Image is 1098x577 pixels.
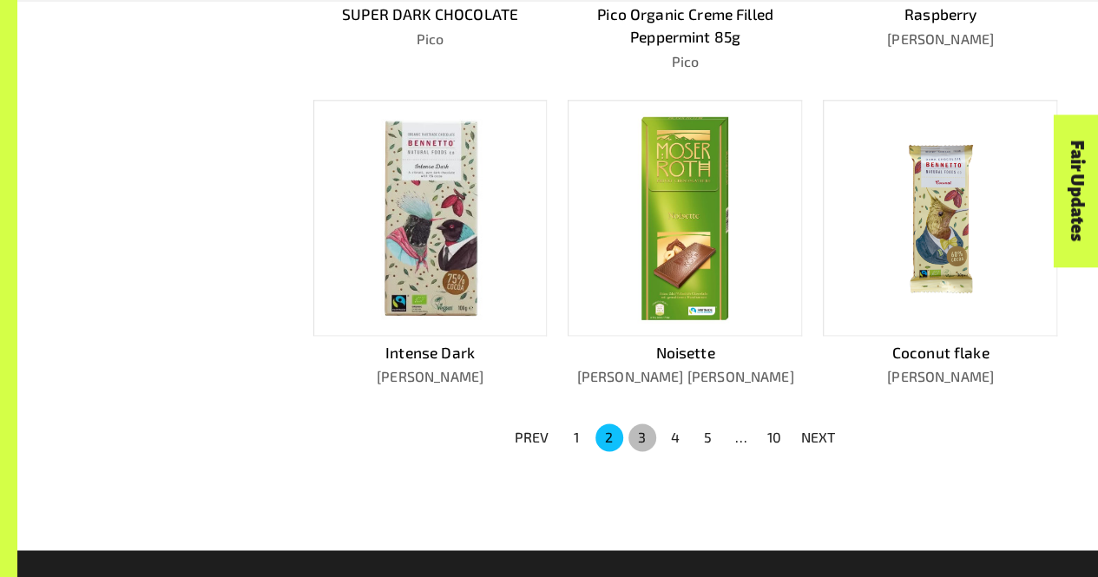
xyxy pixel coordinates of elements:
p: [PERSON_NAME] [823,366,1057,387]
button: Go to page 10 [760,423,788,451]
button: Go to page 3 [628,423,656,451]
p: Pico [568,51,802,72]
p: [PERSON_NAME] [PERSON_NAME] [568,366,802,387]
div: … [727,427,755,448]
button: Go to page 5 [694,423,722,451]
button: Go to page 1 [562,423,590,451]
p: Pico [313,29,548,49]
p: Noisette [568,342,802,364]
button: PREV [504,422,560,453]
a: Coconut flake[PERSON_NAME] [823,100,1057,388]
p: Raspberry [823,3,1057,26]
button: Go to page 4 [661,423,689,451]
button: page 2 [595,423,623,451]
p: [PERSON_NAME] [823,29,1057,49]
p: Coconut flake [823,342,1057,364]
p: NEXT [801,427,836,448]
p: SUPER DARK CHOCOLATE [313,3,548,26]
a: Intense Dark[PERSON_NAME] [313,100,548,388]
p: Intense Dark [313,342,548,364]
p: [PERSON_NAME] [313,366,548,387]
a: Noisette[PERSON_NAME] [PERSON_NAME] [568,100,802,388]
p: Pico Organic Creme Filled Peppermint 85g [568,3,802,49]
p: PREV [515,427,549,448]
nav: pagination navigation [504,422,846,453]
button: NEXT [791,422,846,453]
